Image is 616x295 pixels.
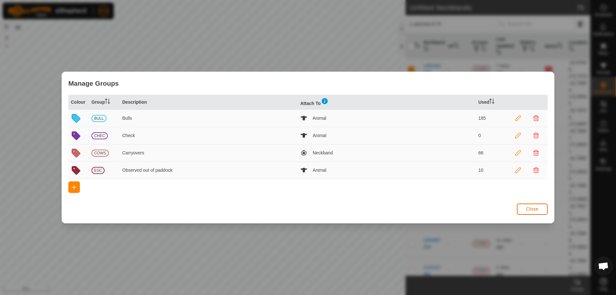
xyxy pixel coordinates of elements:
p-celleditor: 66 [478,150,483,155]
span: BULL [91,115,107,122]
p-celleditor: Check [122,133,135,138]
p-celleditor: 0 [478,133,481,138]
img: information [321,97,329,105]
th: Attach To [298,95,476,110]
p-celleditor: Observed out of paddock [122,168,172,173]
button: Close [517,204,548,215]
p-celleditor: Carryovers [122,150,144,155]
p-celleditor: 10 [478,168,483,173]
th: Used [476,95,507,110]
th: Colour [68,95,89,110]
span: Animal [312,132,326,139]
span: Close [526,206,538,212]
span: Animal [312,115,326,122]
th: Group [89,95,120,110]
span: COWS [91,150,109,157]
span: Animal [312,167,326,174]
div: Open chat [594,256,613,276]
span: ESC [91,167,105,174]
p-celleditor: Bulls [122,116,132,121]
p-celleditor: 185 [478,116,486,121]
span: CHEC [91,132,108,139]
div: Manage Groups [62,72,554,95]
span: Neckband [312,150,333,156]
th: Description [120,95,298,110]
